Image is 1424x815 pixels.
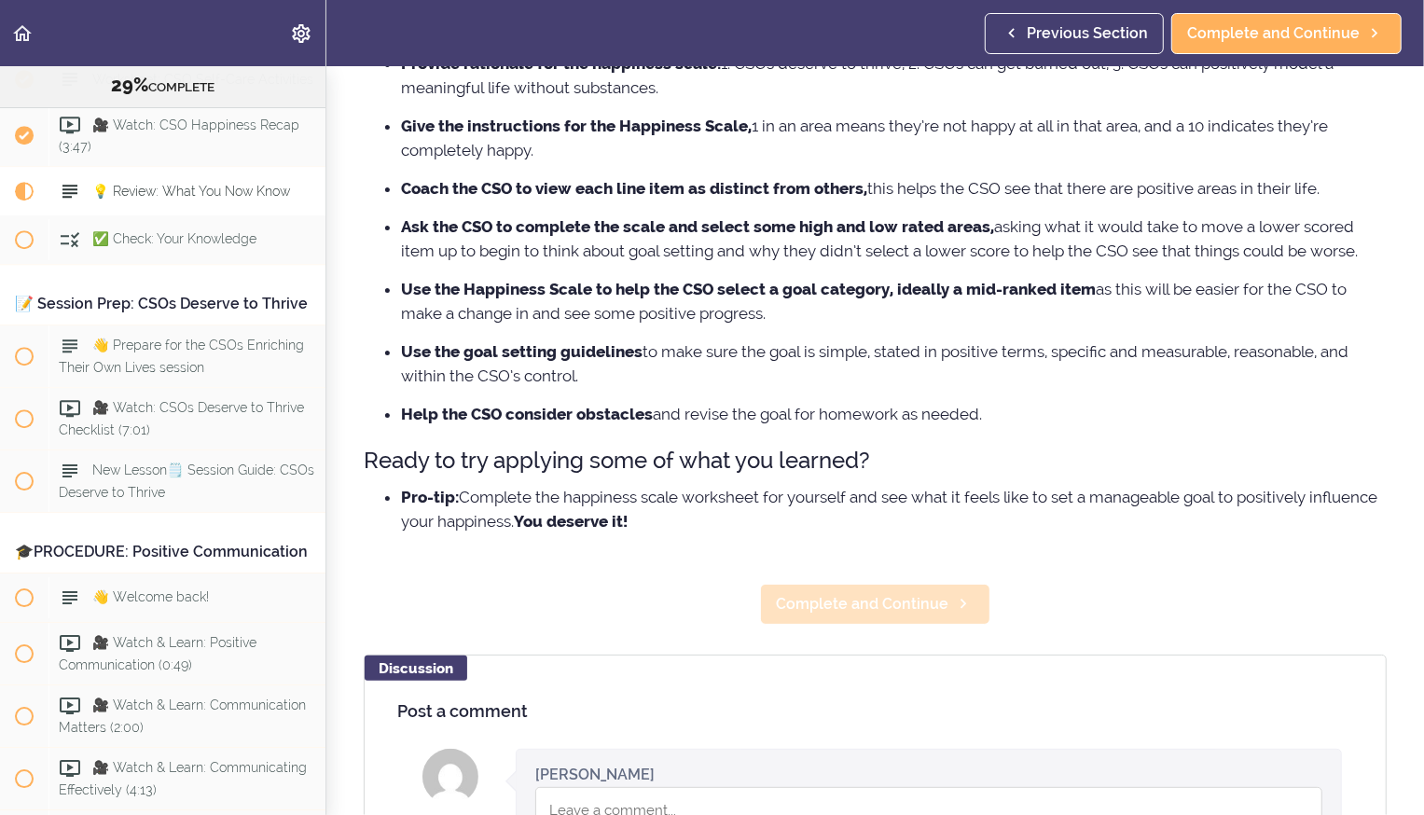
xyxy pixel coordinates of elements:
svg: Back to course curriculum [11,22,34,45]
strong: Coach the CSO to view each line item as distinct from others, [401,179,867,198]
h3: Ready to try applying some of what you learned? [364,445,1387,476]
span: ✅ Check: Your Knowledge [92,232,256,247]
strong: You deserve it! [514,512,628,531]
div: COMPLETE [23,74,302,98]
a: Previous Section [985,13,1164,54]
li: Complete the happiness scale worksheet for yourself and see what it feels like to set a manageabl... [401,485,1387,533]
strong: Use the Happiness Scale to help the CSO select a goal category, ideally a mid-ranked item [401,280,1096,298]
strong: Ask the CSO to complete the scale and select some high and low rated areas, [401,217,994,236]
span: 🎥 Watch & Learn: Positive Communication (0:49) [59,635,256,671]
div: [PERSON_NAME] [535,764,655,785]
span: 🎥 Watch: CSO Happiness Recap (3:47) [59,117,299,154]
span: 🎥 Watch: CSOs Deserve to Thrive Checklist (7:01) [59,401,304,437]
span: Complete and Continue [1187,22,1360,45]
strong: Pro-tip: [401,488,459,506]
strong: Use the goal setting guidelines [401,342,643,361]
span: Complete and Continue [776,593,948,615]
li: this helps the CSO see that there are positive areas in their life. [401,176,1387,200]
li: 1 in an area means they’re not happy at all in that area, and a 10 indicates they’re completely h... [401,114,1387,162]
span: 💡 Review: What You Now Know [92,184,290,199]
li: to make sure the goal is simple, stated in positive terms, specific and measurable, reasonable, a... [401,339,1387,388]
li: asking what it would take to move a lower scored item up to begin to think about goal setting and... [401,214,1387,263]
strong: Give the instructions for the Happiness Scale, [401,117,752,135]
span: 👋 Prepare for the CSOs Enriching Their Own Lives session [59,338,304,375]
strong: Provide rationale for the happiness scale: [401,54,721,73]
a: Complete and Continue [760,584,990,625]
img: Sasha Branch [422,749,478,805]
li: 1. CSOs deserve to thrive, 2. CSOs can get burned out, 3. CSOs can positively model a meaningful ... [401,51,1387,100]
span: 👋 Welcome back! [92,589,209,604]
svg: Settings Menu [290,22,312,45]
span: 🎥 Watch & Learn: Communication Matters (2:00) [59,698,306,734]
h4: Post a comment [397,702,1353,721]
span: Previous Section [1027,22,1148,45]
span: New Lesson🗒️ Session Guide: CSOs Deserve to Thrive [59,463,314,500]
span: 🎥 Watch & Learn: Communicating Effectively (4:13) [59,760,307,796]
span: 29% [111,74,148,96]
li: as this will be easier for the CSO to make a change in and see some positive progress. [401,277,1387,325]
a: Complete and Continue [1171,13,1402,54]
div: Discussion [365,656,467,681]
li: and revise the goal for homework as needed. [401,402,1387,426]
strong: Help the CSO consider obstacles [401,405,653,423]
